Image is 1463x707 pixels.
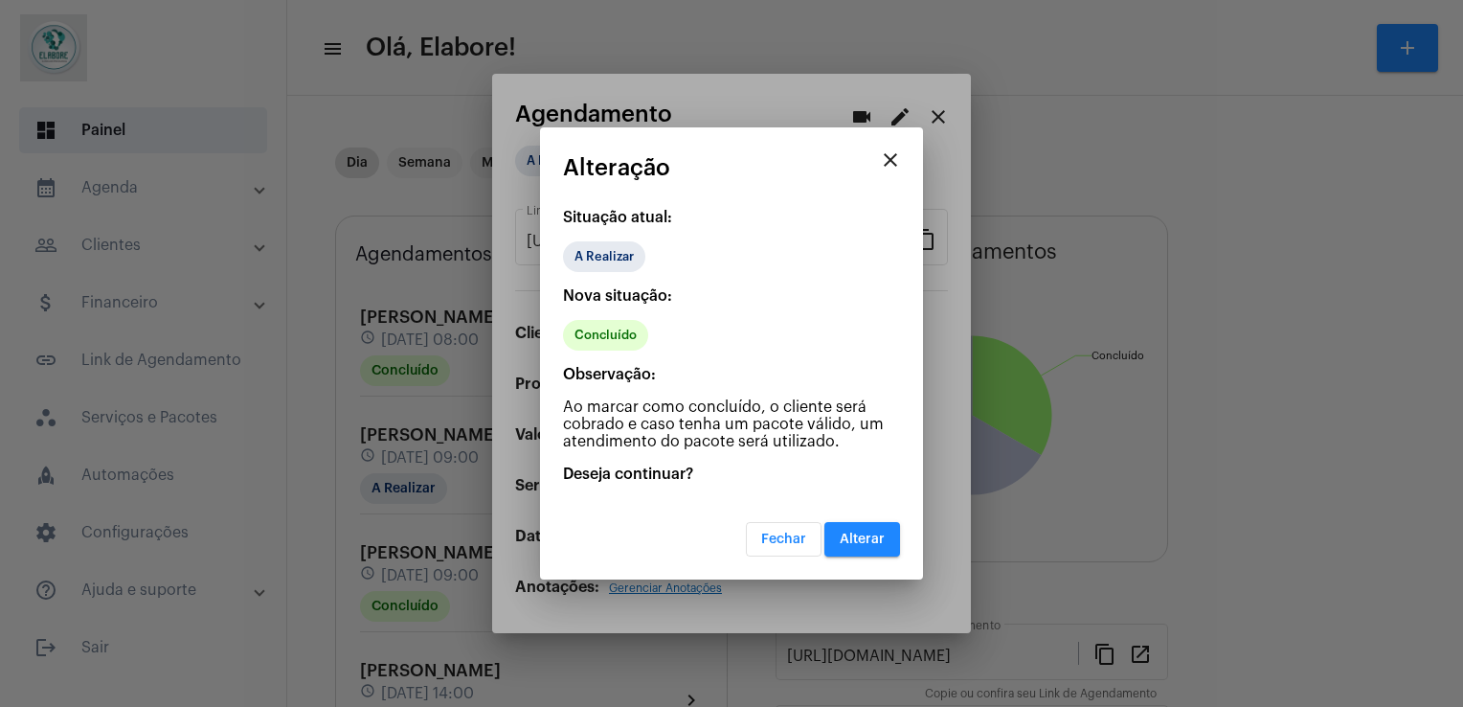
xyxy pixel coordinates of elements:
p: Deseja continuar? [563,466,900,483]
span: Fechar [761,533,806,546]
mat-chip: Concluído [563,320,648,351]
mat-icon: close [879,148,902,171]
span: Alteração [563,155,670,180]
p: Nova situação: [563,287,900,305]
p: Ao marcar como concluído, o cliente será cobrado e caso tenha um pacote válido, um atendimento do... [563,399,900,450]
p: Situação atual: [563,209,900,226]
span: Alterar [840,533,885,546]
mat-chip: A Realizar [563,241,645,272]
p: Observação: [563,366,900,383]
button: Alterar [824,522,900,557]
button: Fechar [746,522,822,557]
